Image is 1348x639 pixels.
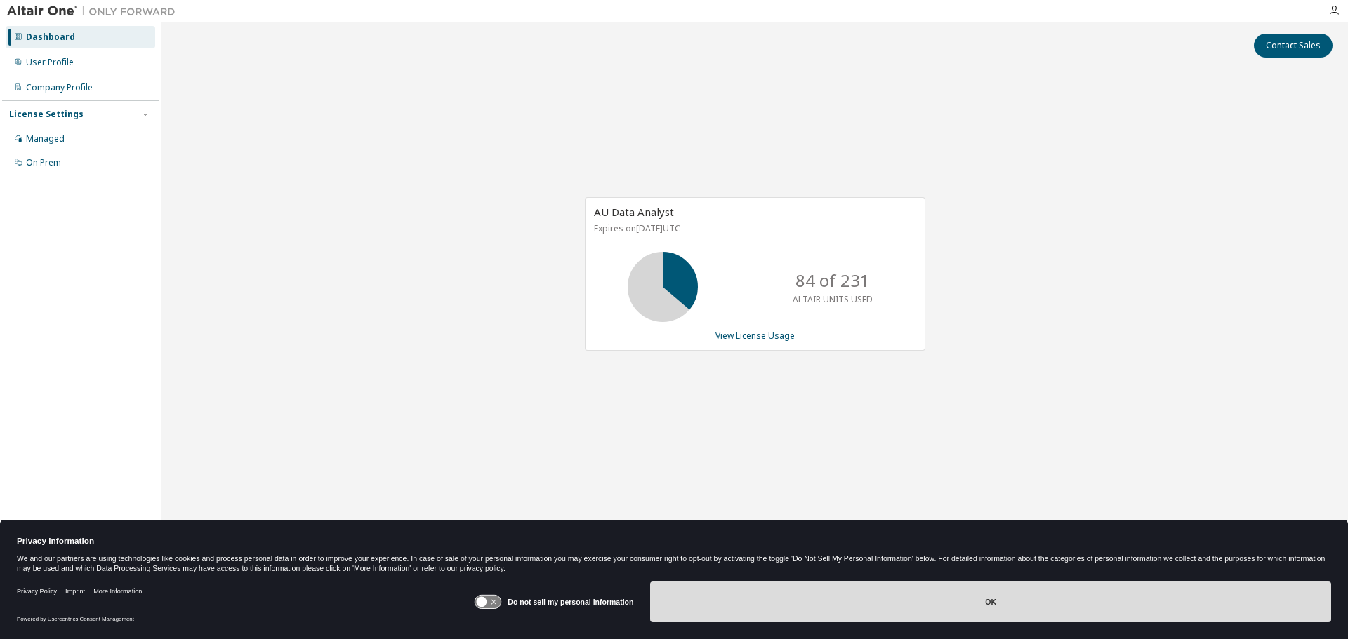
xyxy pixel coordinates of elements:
a: View License Usage [715,330,795,342]
div: License Settings [9,109,84,120]
p: ALTAIR UNITS USED [793,293,873,305]
div: User Profile [26,57,74,68]
button: Contact Sales [1254,34,1333,58]
p: Expires on [DATE] UTC [594,222,913,234]
img: Altair One [7,4,183,18]
div: On Prem [26,157,61,168]
div: Managed [26,133,65,144]
span: AU Data Analyst [594,205,674,219]
div: Dashboard [26,32,75,43]
div: Company Profile [26,82,93,93]
p: 84 of 231 [795,269,870,292]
